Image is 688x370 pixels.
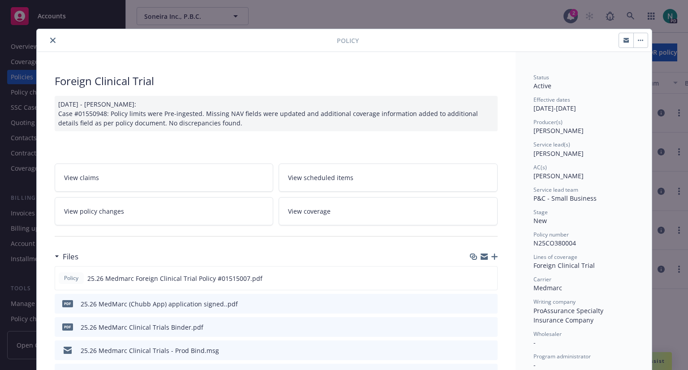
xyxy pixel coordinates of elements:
div: [DATE] - [DATE] [533,96,634,113]
div: Files [55,251,78,262]
span: pdf [62,323,73,330]
span: Medmarc [533,284,562,292]
span: View claims [64,173,99,182]
span: P&C - Small Business [533,194,597,202]
span: 25.26 Medmarc Foreign Clinical Trial Policy #01515007.pdf [87,274,262,283]
span: Service lead(s) [533,141,570,148]
a: View scheduled items [279,163,498,192]
span: - [533,338,536,347]
button: close [47,35,58,46]
span: Wholesaler [533,330,562,338]
div: 25.26 MedMarc Clinical Trials Binder.pdf [81,323,203,332]
span: New [533,216,547,225]
span: - [533,361,536,369]
span: Policy number [533,231,569,238]
span: pdf [62,300,73,307]
h3: Files [63,251,78,262]
span: N25CO380004 [533,239,576,247]
button: download file [472,346,479,355]
span: ProAssurance Specialty Insurance Company [533,306,605,324]
div: Foreign Clinical Trial [55,73,498,89]
span: Producer(s) [533,118,563,126]
span: Effective dates [533,96,570,103]
div: 25.26 MedMarc (Chubb App) application signed..pdf [81,299,238,309]
a: View policy changes [55,197,274,225]
span: [PERSON_NAME] [533,172,584,180]
button: preview file [486,346,494,355]
button: preview file [486,274,494,283]
div: Foreign Clinical Trial [533,261,634,270]
span: View coverage [288,207,331,216]
span: [PERSON_NAME] [533,149,584,158]
button: preview file [486,299,494,309]
button: download file [472,299,479,309]
span: Service lead team [533,186,578,194]
span: Writing company [533,298,576,305]
button: preview file [486,323,494,332]
div: 25.26 Medmarc Clinical Trials - Prod Bind.msg [81,346,219,355]
button: download file [472,323,479,332]
span: Active [533,82,551,90]
span: Policy [337,36,359,45]
span: Stage [533,208,548,216]
button: download file [471,274,478,283]
a: View claims [55,163,274,192]
span: View policy changes [64,207,124,216]
div: [DATE] - [PERSON_NAME]: Case #01550948: Policy limits were Pre-ingested. Missing NAV fields were ... [55,96,498,131]
span: Status [533,73,549,81]
span: View scheduled items [288,173,353,182]
span: [PERSON_NAME] [533,126,584,135]
span: AC(s) [533,163,547,171]
span: Program administrator [533,353,591,360]
span: Carrier [533,275,551,283]
span: Lines of coverage [533,253,577,261]
a: View coverage [279,197,498,225]
span: Policy [62,274,80,282]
